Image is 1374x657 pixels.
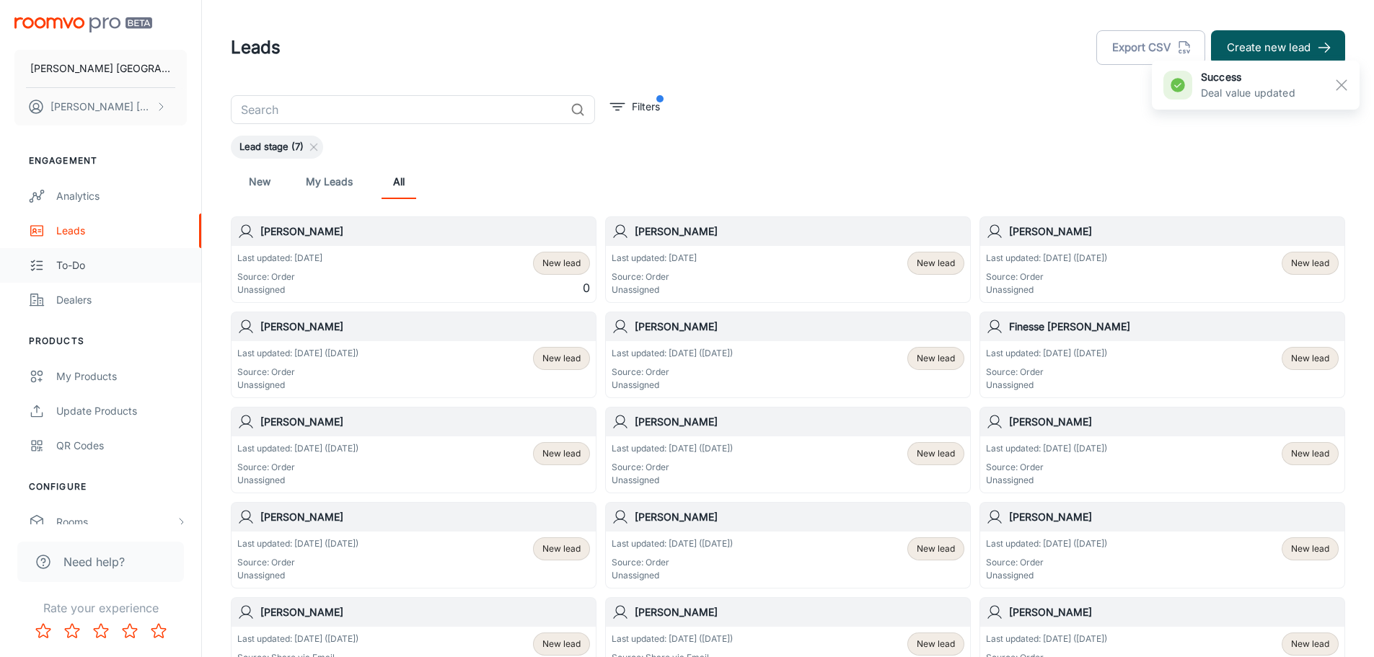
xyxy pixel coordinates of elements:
div: Lead stage (7) [231,136,323,159]
p: Source: Order [986,270,1107,283]
span: New lead [1291,542,1329,555]
span: New lead [542,257,581,270]
p: Deal value updated [1201,85,1295,101]
a: [PERSON_NAME]Last updated: [DATE] ([DATE])Source: OrderUnassignedNew lead [231,502,596,588]
button: Rate 5 star [144,617,173,645]
button: Create new lead [1211,30,1345,65]
span: New lead [542,638,581,651]
p: Source: Order [986,366,1107,379]
span: New lead [1291,638,1329,651]
p: Source: Order [237,270,322,283]
h6: [PERSON_NAME] [635,604,964,620]
p: Last updated: [DATE] ([DATE]) [986,442,1107,455]
span: New lead [1291,447,1329,460]
button: Rate 4 star [115,617,144,645]
a: [PERSON_NAME]Last updated: [DATE] ([DATE])Source: OrderUnassignedNew lead [605,502,971,588]
a: [PERSON_NAME]Last updated: [DATE] ([DATE])Source: OrderUnassignedNew lead [605,312,971,398]
p: Last updated: [DATE] ([DATE]) [986,252,1107,265]
a: Finesse [PERSON_NAME]Last updated: [DATE] ([DATE])Source: OrderUnassignedNew lead [979,312,1345,398]
a: [PERSON_NAME]Last updated: [DATE] ([DATE])Source: OrderUnassignedNew lead [979,407,1345,493]
button: Rate 1 star [29,617,58,645]
p: Unassigned [986,283,1107,296]
h6: [PERSON_NAME] [1009,224,1339,239]
span: New lead [917,257,955,270]
a: All [382,164,416,199]
div: QR Codes [56,438,187,454]
p: Unassigned [237,569,358,582]
h6: success [1201,69,1295,85]
h6: [PERSON_NAME] [260,509,590,525]
p: Filters [632,99,660,115]
a: [PERSON_NAME]Last updated: [DATE] ([DATE])Source: OrderUnassignedNew lead [979,216,1345,303]
h6: [PERSON_NAME] [260,319,590,335]
p: Source: Order [986,556,1107,569]
div: Leads [56,223,187,239]
p: Unassigned [986,569,1107,582]
p: Source: Order [237,366,358,379]
a: [PERSON_NAME]Last updated: [DATE]Source: OrderUnassignedNew lead0 [231,216,596,303]
a: [PERSON_NAME]Last updated: [DATE] ([DATE])Source: OrderUnassignedNew lead [231,312,596,398]
a: [PERSON_NAME]Last updated: [DATE] ([DATE])Source: OrderUnassignedNew lead [231,407,596,493]
div: Update Products [56,403,187,419]
p: Last updated: [DATE] ([DATE]) [237,537,358,550]
p: Last updated: [DATE] ([DATE]) [612,632,733,645]
p: [PERSON_NAME] [GEOGRAPHIC_DATA] [30,61,171,76]
p: Source: Order [612,556,733,569]
button: [PERSON_NAME] [GEOGRAPHIC_DATA] [14,50,187,87]
button: Export CSV [1096,30,1205,65]
button: Rate 3 star [87,617,115,645]
h6: [PERSON_NAME] [1009,414,1339,430]
h6: [PERSON_NAME] [635,224,964,239]
p: Last updated: [DATE] ([DATE]) [237,442,358,455]
p: Last updated: [DATE] ([DATE]) [237,632,358,645]
div: Dealers [56,292,187,308]
button: [PERSON_NAME] [PERSON_NAME] [14,88,187,125]
a: [PERSON_NAME]Last updated: [DATE]Source: OrderUnassignedNew lead [605,216,971,303]
h6: [PERSON_NAME] [635,509,964,525]
p: [PERSON_NAME] [PERSON_NAME] [50,99,152,115]
a: New [242,164,277,199]
h6: [PERSON_NAME] [260,604,590,620]
p: Unassigned [237,474,358,487]
a: [PERSON_NAME]Last updated: [DATE] ([DATE])Source: OrderUnassignedNew lead [605,407,971,493]
p: Last updated: [DATE] [237,252,322,265]
h1: Leads [231,35,281,61]
p: Last updated: [DATE] ([DATE]) [612,537,733,550]
span: Lead stage (7) [231,140,312,154]
h6: [PERSON_NAME] [1009,509,1339,525]
span: New lead [1291,352,1329,365]
p: Source: Order [237,461,358,474]
p: Unassigned [612,474,733,487]
p: Unassigned [612,379,733,392]
img: Roomvo PRO Beta [14,17,152,32]
p: Unassigned [612,283,697,296]
div: Rooms [56,514,175,530]
div: 0 [533,252,590,296]
span: New lead [1291,257,1329,270]
div: Analytics [56,188,187,204]
p: Last updated: [DATE] ([DATE]) [612,442,733,455]
h6: [PERSON_NAME] [260,224,590,239]
input: Search [231,95,565,124]
p: Last updated: [DATE] ([DATE]) [612,347,733,360]
p: Last updated: [DATE] ([DATE]) [986,537,1107,550]
p: Source: Order [612,366,733,379]
span: New lead [917,638,955,651]
span: Need help? [63,553,125,570]
p: Unassigned [986,474,1107,487]
p: Last updated: [DATE] [612,252,697,265]
div: My Products [56,369,187,384]
h6: [PERSON_NAME] [635,414,964,430]
p: Unassigned [237,283,322,296]
p: Rate your experience [12,599,190,617]
p: Last updated: [DATE] ([DATE]) [986,632,1107,645]
p: Source: Order [237,556,358,569]
h6: [PERSON_NAME] [260,414,590,430]
a: My Leads [306,164,353,199]
div: To-do [56,257,187,273]
p: Unassigned [237,379,358,392]
p: Source: Order [612,461,733,474]
span: New lead [542,352,581,365]
h6: Finesse [PERSON_NAME] [1009,319,1339,335]
span: New lead [917,447,955,460]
